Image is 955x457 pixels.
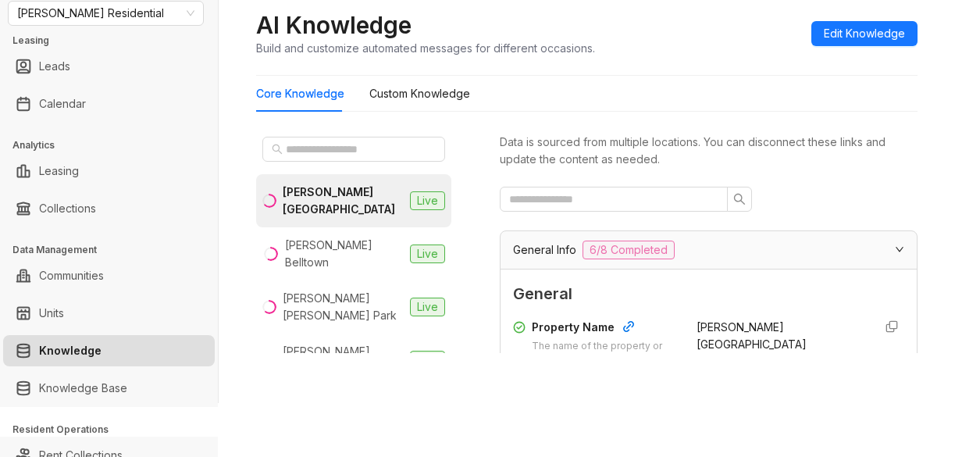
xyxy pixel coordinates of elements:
li: Communities [3,260,215,291]
div: Custom Knowledge [369,85,470,102]
div: Data is sourced from multiple locations. You can disconnect these links and update the content as... [500,134,918,168]
li: Units [3,298,215,329]
span: search [733,193,746,205]
div: General Info6/8 Completed [501,231,917,269]
h3: Resident Operations [12,423,218,437]
span: General [513,282,904,306]
div: The name of the property or apartment complex. [532,339,678,369]
a: Communities [39,260,104,291]
a: Collections [39,193,96,224]
div: [PERSON_NAME][GEOGRAPHIC_DATA] [283,343,404,377]
span: Edit Knowledge [824,25,905,42]
span: expanded [895,245,904,254]
h3: Leasing [12,34,218,48]
a: Knowledge [39,335,102,366]
a: Leads [39,51,70,82]
a: Units [39,298,64,329]
span: 6/8 Completed [583,241,675,259]
div: Core Knowledge [256,85,344,102]
span: Live [410,298,445,316]
span: General Info [513,241,576,259]
span: Live [410,191,445,210]
span: [PERSON_NAME] [GEOGRAPHIC_DATA] [697,320,807,351]
a: Calendar [39,88,86,120]
div: [PERSON_NAME] [GEOGRAPHIC_DATA] [283,184,404,218]
h2: AI Knowledge [256,10,412,40]
h3: Analytics [12,138,218,152]
li: Leasing [3,155,215,187]
div: [PERSON_NAME] [PERSON_NAME] Park [283,290,404,324]
li: Leads [3,51,215,82]
li: Collections [3,193,215,224]
div: Property Name [532,319,678,339]
span: Live [410,351,445,370]
a: Knowledge Base [39,373,127,404]
li: Knowledge [3,335,215,366]
div: [PERSON_NAME] Belltown [285,237,404,271]
button: Edit Knowledge [811,21,918,46]
span: search [272,144,283,155]
div: Build and customize automated messages for different occasions. [256,40,595,56]
h3: Data Management [12,243,218,257]
li: Knowledge Base [3,373,215,404]
span: Griffis Residential [17,2,194,25]
span: Live [410,245,445,263]
li: Calendar [3,88,215,120]
a: Leasing [39,155,79,187]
